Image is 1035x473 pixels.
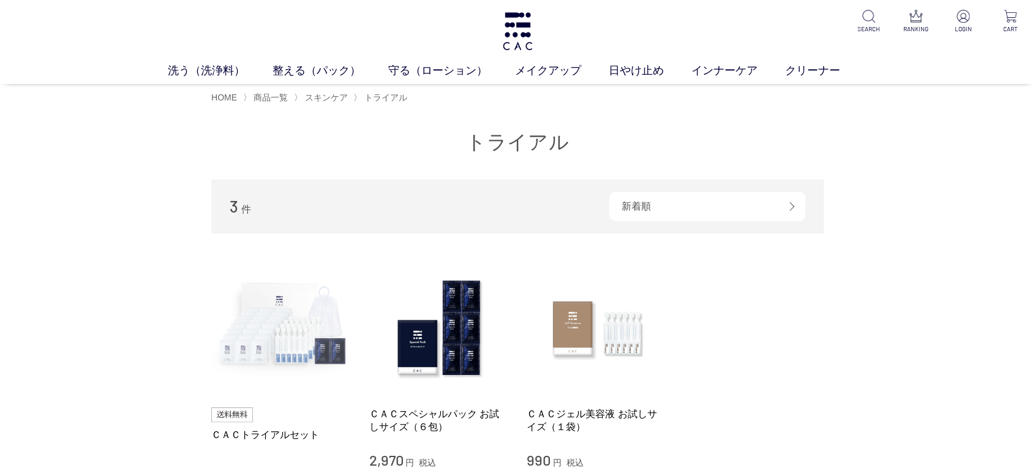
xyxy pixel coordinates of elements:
[243,92,291,104] li: 〉
[32,32,209,43] div: ドメイン: [DOMAIN_NAME][PERSON_NAME]
[948,25,978,34] p: LOGIN
[995,25,1025,34] p: CART
[254,93,288,102] span: 商品一覧
[691,62,785,79] a: インナーケア
[369,407,509,434] a: ＣＡＣスペシャルパック お試しサイズ（６包）
[948,10,978,34] a: LOGIN
[515,62,609,79] a: メイクアップ
[241,204,250,214] span: 件
[294,92,351,104] li: 〉
[142,74,197,81] div: キーワード流入
[42,72,51,82] img: tab_domain_overview_orange.svg
[55,74,102,81] div: ドメイン概要
[273,62,388,79] a: 整える（パック）
[305,93,348,102] span: スキンケア
[20,20,29,29] img: logo_orange.svg
[901,10,931,34] a: RANKING
[129,72,138,82] img: tab_keywords_by_traffic_grey.svg
[211,428,351,441] a: ＣＡＣトライアルセット
[369,451,404,469] span: 2,970
[369,258,509,398] img: ＣＡＣスペシャルパック お試しサイズ（６包）
[419,458,436,467] span: 税込
[609,192,805,221] div: 新着順
[34,20,60,29] div: v 4.0.25
[230,197,238,216] span: 3
[527,451,551,469] span: 990
[362,93,407,102] a: トライアル
[527,258,666,398] img: ＣＡＣジェル美容液 お試しサイズ（１袋）
[251,93,288,102] a: 商品一覧
[405,458,414,467] span: 円
[553,458,562,467] span: 円
[995,10,1025,34] a: CART
[20,32,29,43] img: website_grey.svg
[901,25,931,34] p: RANKING
[566,458,584,467] span: 税込
[211,407,253,422] img: 送料無料
[388,62,515,79] a: 守る（ローション）
[854,10,884,34] a: SEARCH
[609,62,691,79] a: 日やけ止め
[785,62,868,79] a: クリーナー
[364,93,407,102] span: トライアル
[527,407,666,434] a: ＣＡＣジェル美容液 お試しサイズ（１袋）
[211,129,824,156] h1: トライアル
[211,258,351,398] img: ＣＡＣトライアルセット
[353,92,410,104] li: 〉
[168,62,273,79] a: 洗う（洗浄料）
[501,12,534,50] img: logo
[211,93,237,102] a: HOME
[303,93,348,102] a: スキンケア
[854,25,884,34] p: SEARCH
